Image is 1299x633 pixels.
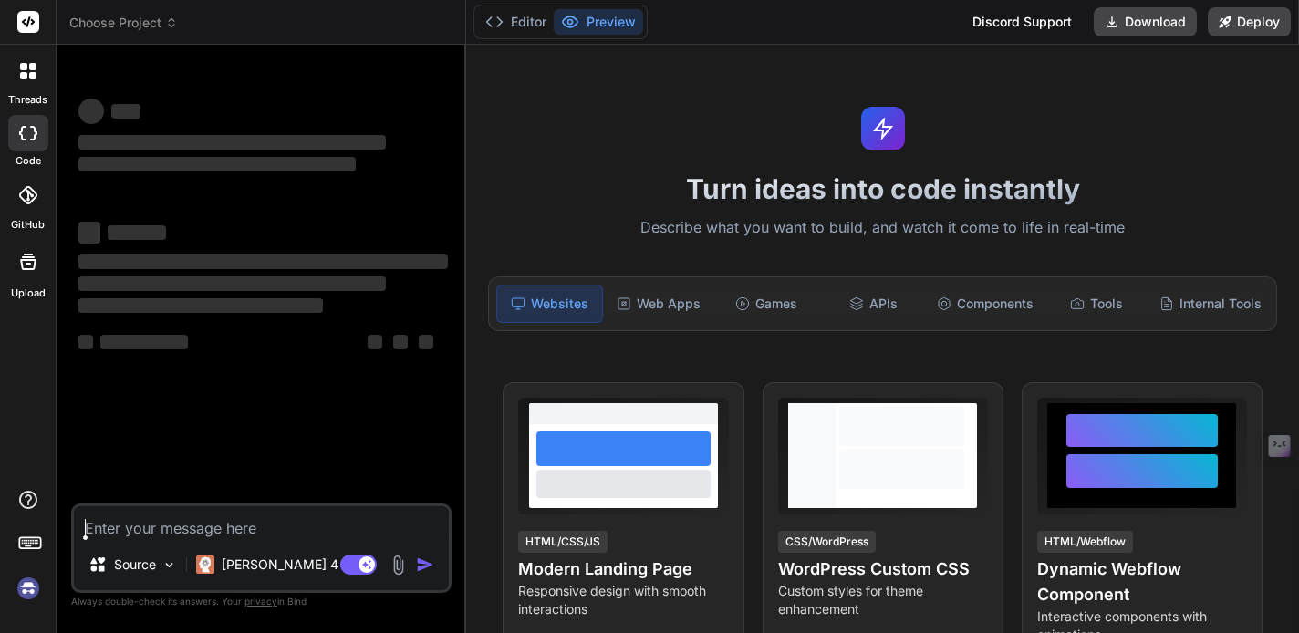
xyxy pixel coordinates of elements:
[478,9,554,35] button: Editor
[496,285,602,323] div: Websites
[78,157,356,171] span: ‌
[778,582,988,618] p: Custom styles for theme enhancement
[477,216,1288,240] p: Describe what you want to build, and watch it come to life in real-time
[518,531,608,553] div: HTML/CSS/JS
[477,172,1288,205] h1: Turn ideas into code instantly
[11,285,46,301] label: Upload
[930,285,1041,323] div: Components
[111,104,140,119] span: ‌
[368,335,382,349] span: ‌
[78,254,448,269] span: ‌
[822,285,926,323] div: APIs
[607,285,711,323] div: Web Apps
[388,555,409,576] img: attachment
[8,92,47,108] label: threads
[518,556,728,582] h4: Modern Landing Page
[78,222,100,244] span: ‌
[100,335,188,349] span: ‌
[1037,531,1133,553] div: HTML/Webflow
[416,555,434,574] img: icon
[778,556,988,582] h4: WordPress Custom CSS
[161,557,177,573] img: Pick Models
[1037,556,1247,607] h4: Dynamic Webflow Component
[554,9,643,35] button: Preview
[1208,7,1291,36] button: Deploy
[78,335,93,349] span: ‌
[108,225,166,240] span: ‌
[13,573,44,604] img: signin
[78,276,386,291] span: ‌
[196,555,214,574] img: Claude 4 Sonnet
[114,555,156,574] p: Source
[714,285,818,323] div: Games
[1044,285,1148,323] div: Tools
[961,7,1083,36] div: Discord Support
[78,298,323,313] span: ‌
[71,593,452,610] p: Always double-check its answers. Your in Bind
[419,335,433,349] span: ‌
[778,531,876,553] div: CSS/WordPress
[78,135,386,150] span: ‌
[1094,7,1197,36] button: Download
[16,153,41,169] label: code
[518,582,728,618] p: Responsive design with smooth interactions
[69,14,178,32] span: Choose Project
[1152,285,1269,323] div: Internal Tools
[11,217,45,233] label: GitHub
[222,555,358,574] p: [PERSON_NAME] 4 S..
[78,99,104,124] span: ‌
[393,335,408,349] span: ‌
[244,596,277,607] span: privacy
